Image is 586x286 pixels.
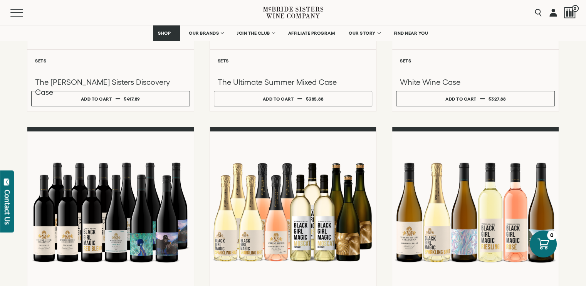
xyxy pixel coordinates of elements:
[3,190,11,225] div: Contact Us
[283,25,340,41] a: AFFILIATE PROGRAM
[189,30,219,36] span: OUR BRANDS
[396,91,555,106] button: Add to cart $327.88
[349,30,376,36] span: OUR STORY
[35,58,186,63] h6: Sets
[306,96,324,101] span: $385.88
[288,30,335,36] span: AFFILIATE PROGRAM
[572,5,579,12] span: 0
[10,9,38,17] button: Mobile Menu Trigger
[445,93,477,104] div: Add to cart
[489,96,506,101] span: $327.88
[35,77,186,97] h3: The [PERSON_NAME] Sisters Discovery Case
[389,25,433,41] a: FIND NEAR YOU
[153,25,180,41] a: SHOP
[81,93,112,104] div: Add to cart
[232,25,279,41] a: JOIN THE CLUB
[214,91,373,106] button: Add to cart $385.88
[237,30,270,36] span: JOIN THE CLUB
[158,30,171,36] span: SHOP
[400,77,551,87] h3: White Wine Case
[394,30,428,36] span: FIND NEAR YOU
[31,91,190,106] button: Add to cart $417.89
[218,77,369,87] h3: The Ultimate Summer Mixed Case
[263,93,294,104] div: Add to cart
[184,25,228,41] a: OUR BRANDS
[124,96,140,101] span: $417.89
[400,58,551,63] h6: Sets
[547,230,557,240] div: 0
[218,58,369,63] h6: Sets
[344,25,385,41] a: OUR STORY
